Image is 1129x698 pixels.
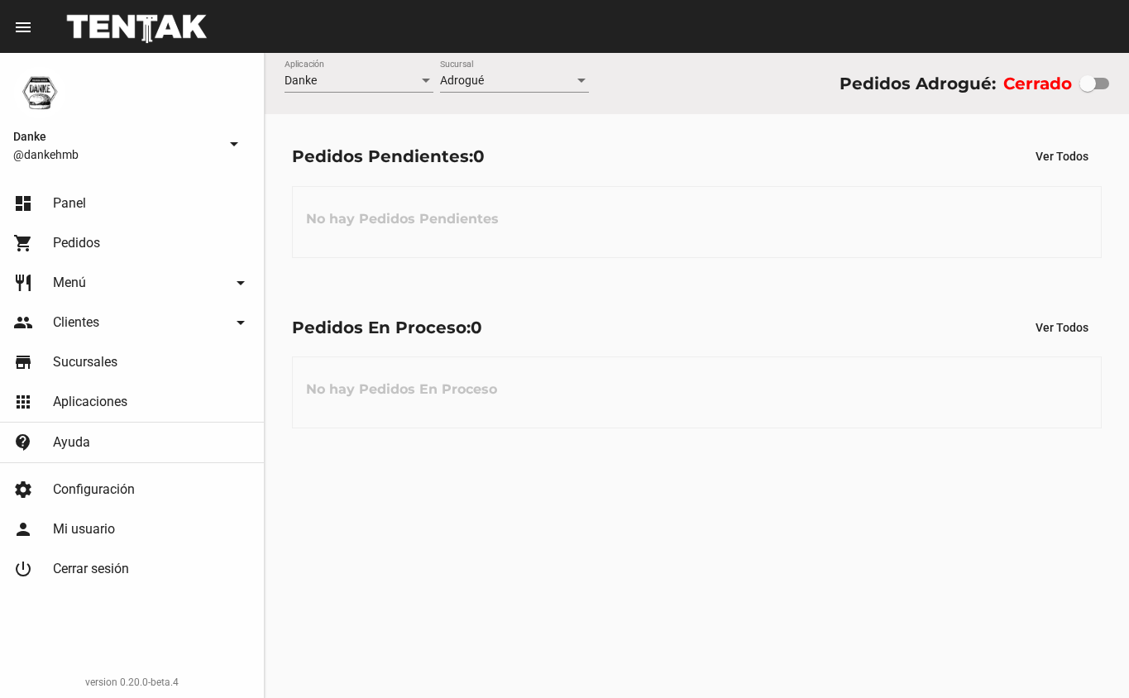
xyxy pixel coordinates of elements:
iframe: chat widget [1060,632,1112,681]
span: Sucursales [53,354,117,371]
label: Cerrado [1003,70,1072,97]
button: Ver Todos [1022,141,1102,171]
span: Adrogué [440,74,484,87]
span: Danke [285,74,317,87]
h3: No hay Pedidos En Proceso [293,365,510,414]
span: @dankehmb [13,146,218,163]
mat-icon: apps [13,392,33,412]
span: Cerrar sesión [53,561,129,577]
span: 0 [473,146,485,166]
span: Panel [53,195,86,212]
span: Ver Todos [1036,321,1088,334]
mat-icon: restaurant [13,273,33,293]
span: Clientes [53,314,99,331]
span: Ayuda [53,434,90,451]
span: Configuración [53,481,135,498]
mat-icon: arrow_drop_down [231,273,251,293]
span: 0 [471,318,482,337]
span: Mi usuario [53,521,115,538]
span: Danke [13,127,218,146]
img: 1d4517d0-56da-456b-81f5-6111ccf01445.png [13,66,66,119]
span: Pedidos [53,235,100,251]
mat-icon: arrow_drop_down [231,313,251,332]
h3: No hay Pedidos Pendientes [293,194,512,244]
mat-icon: person [13,519,33,539]
div: version 0.20.0-beta.4 [13,674,251,691]
span: Aplicaciones [53,394,127,410]
div: Pedidos Pendientes: [292,143,485,170]
mat-icon: people [13,313,33,332]
button: Ver Todos [1022,313,1102,342]
mat-icon: shopping_cart [13,233,33,253]
span: Menú [53,275,86,291]
mat-icon: power_settings_new [13,559,33,579]
div: Pedidos Adrogué: [840,70,996,97]
mat-icon: arrow_drop_down [224,134,244,154]
span: Ver Todos [1036,150,1088,163]
mat-icon: menu [13,17,33,37]
div: Pedidos En Proceso: [292,314,482,341]
mat-icon: contact_support [13,433,33,452]
mat-icon: settings [13,480,33,500]
mat-icon: dashboard [13,194,33,213]
mat-icon: store [13,352,33,372]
